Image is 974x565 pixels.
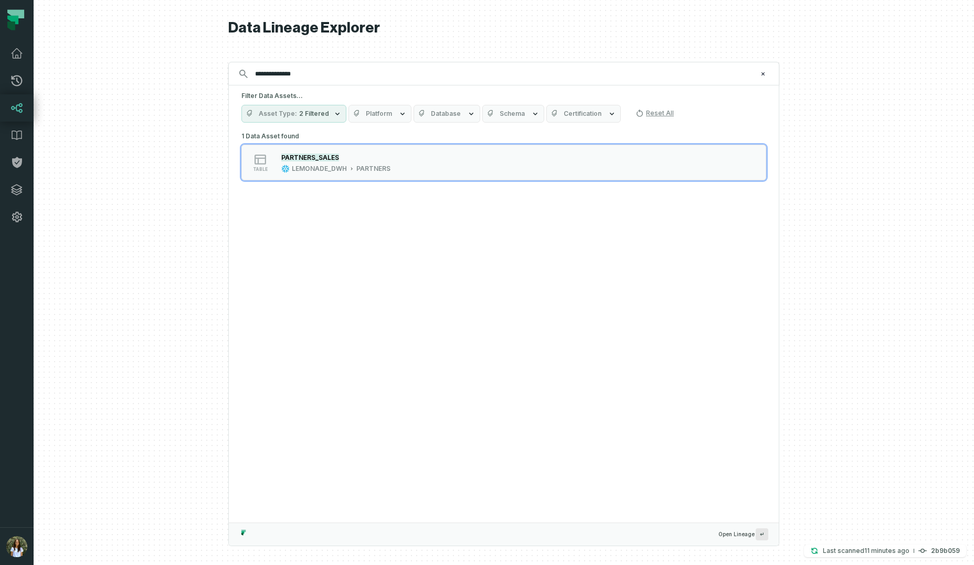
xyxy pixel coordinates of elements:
[804,545,966,557] button: Last scanned[DATE] 11:55:01 AM2b9b059
[431,110,461,118] span: Database
[356,165,390,173] div: PARTNERS
[414,105,480,123] button: Database
[253,167,268,172] span: table
[299,110,329,118] span: 2 Filtered
[756,528,768,540] span: Press ↵ to add a new Data Asset to the graph
[546,105,621,123] button: Certification
[864,547,909,555] relative-time: Aug 17, 2025, 11:55 AM GMT+3
[823,546,909,556] p: Last scanned
[366,110,392,118] span: Platform
[241,129,766,194] div: 1 Data Asset found
[241,145,766,180] button: tableLEMONADE_DWHPARTNERS
[758,69,768,79] button: Clear search query
[500,110,525,118] span: Schema
[348,105,411,123] button: Platform
[931,548,960,554] h4: 2b9b059
[259,110,297,118] span: Asset Type
[281,154,339,161] mark: PARTNERS_SALES
[631,105,678,122] button: Reset All
[718,528,768,540] span: Open Lineage
[564,110,601,118] span: Certification
[292,165,347,173] div: LEMONADE_DWH
[241,105,346,123] button: Asset Type2 Filtered
[229,129,779,523] div: Suggestions
[241,92,766,100] h5: Filter Data Assets...
[6,536,27,557] img: avatar of Noa Gordon
[228,19,779,37] h1: Data Lineage Explorer
[482,105,544,123] button: Schema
